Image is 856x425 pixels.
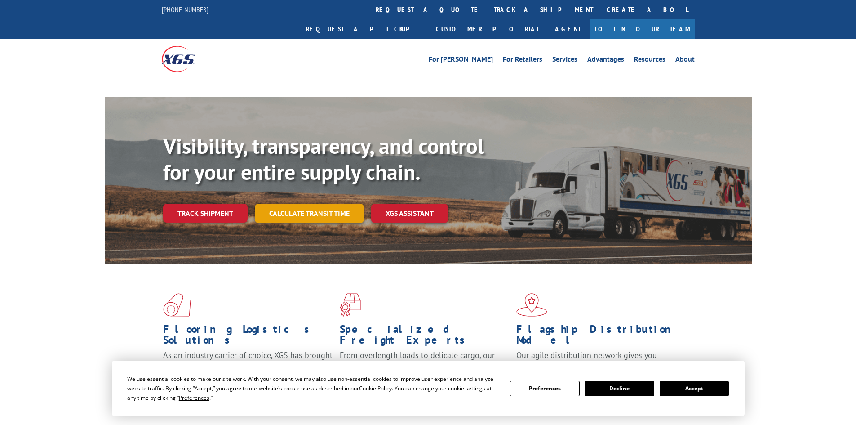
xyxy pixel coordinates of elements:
[340,293,361,317] img: xgs-icon-focused-on-flooring-red
[162,5,208,14] a: [PHONE_NUMBER]
[340,350,510,390] p: From overlength loads to delicate cargo, our experienced staff knows the best way to move your fr...
[255,204,364,223] a: Calculate transit time
[359,385,392,392] span: Cookie Policy
[503,56,542,66] a: For Retailers
[552,56,577,66] a: Services
[675,56,695,66] a: About
[585,381,654,396] button: Decline
[510,381,579,396] button: Preferences
[112,361,745,416] div: Cookie Consent Prompt
[660,381,729,396] button: Accept
[163,293,191,317] img: xgs-icon-total-supply-chain-intelligence-red
[163,324,333,350] h1: Flooring Logistics Solutions
[516,324,686,350] h1: Flagship Distribution Model
[163,204,248,223] a: Track shipment
[127,374,499,403] div: We use essential cookies to make our site work. With your consent, we may also use non-essential ...
[371,204,448,223] a: XGS ASSISTANT
[163,132,484,186] b: Visibility, transparency, and control for your entire supply chain.
[634,56,665,66] a: Resources
[587,56,624,66] a: Advantages
[299,19,429,39] a: Request a pickup
[179,394,209,402] span: Preferences
[516,293,547,317] img: xgs-icon-flagship-distribution-model-red
[516,350,682,371] span: Our agile distribution network gives you nationwide inventory management on demand.
[546,19,590,39] a: Agent
[429,19,546,39] a: Customer Portal
[340,324,510,350] h1: Specialized Freight Experts
[163,350,333,382] span: As an industry carrier of choice, XGS has brought innovation and dedication to flooring logistics...
[590,19,695,39] a: Join Our Team
[429,56,493,66] a: For [PERSON_NAME]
